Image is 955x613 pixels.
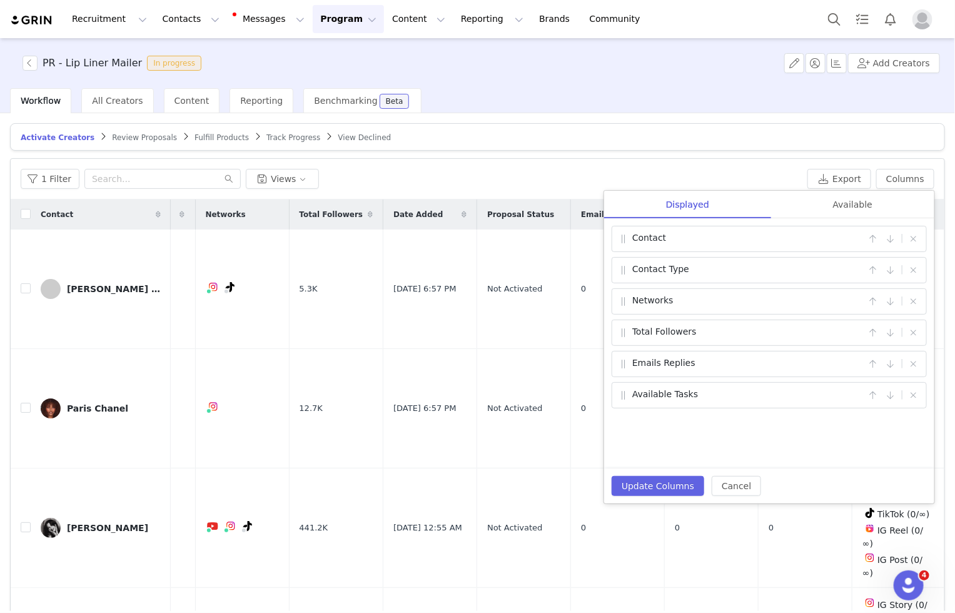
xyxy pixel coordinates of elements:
span: [object Object] [23,56,206,71]
span: | [901,357,904,372]
span: Total Followers [300,209,363,220]
span: Contact [632,231,666,246]
div: Displayed [604,191,771,219]
span: | [901,294,904,309]
button: Cancel [712,476,761,496]
a: Paris Chanel [41,398,161,418]
button: Notifications [877,5,904,33]
span: Workflow [21,96,61,106]
img: 539c34f5-f595-4608-bf9b-d19ab55dd0c6--s.jpg [41,398,61,418]
div: [PERSON_NAME] [67,523,148,533]
img: e974c815-30cc-44db-835a-fc6fafc3e9a4.jpg [41,518,61,538]
button: Content [385,5,453,33]
span: Contact [41,209,73,220]
button: Views [246,169,319,189]
button: Search [821,5,848,33]
img: instagram.svg [208,282,218,292]
span: Not Activated [487,402,542,415]
span: 0 [581,283,586,295]
span: Networks [632,294,674,309]
input: Search... [84,169,241,189]
button: Reporting [453,5,531,33]
span: Track Progress [266,133,320,142]
img: instagram.svg [865,598,875,608]
button: Contacts [155,5,227,33]
button: Messages [228,5,312,33]
a: Community [582,5,654,33]
button: Update Columns [612,476,704,496]
a: [PERSON_NAME] [41,518,161,538]
h3: PR - Lip Liner Mailer [43,56,142,71]
span: 0 [581,522,586,534]
span: | [901,263,904,278]
span: Not Activated [487,283,542,295]
span: IG Post (0/∞) [862,555,922,578]
span: [DATE] 6:57 PM [393,402,456,415]
a: Brands [532,5,581,33]
div: Paris Chanel [67,403,128,413]
span: 0 [675,522,680,534]
img: instagram.svg [226,521,236,531]
div: Available [771,191,934,219]
span: View Declined [338,133,392,142]
img: instagram.svg [865,553,875,563]
span: 441.2K [300,522,328,534]
span: Contact Type [632,263,689,278]
span: 0 [581,402,586,415]
span: | [901,231,904,246]
span: Activate Creators [21,133,94,142]
img: grin logo [10,14,54,26]
span: Networks [206,209,246,220]
i: icon: search [225,175,233,183]
span: 4 [919,570,929,580]
span: Emails Replies [632,357,695,372]
span: Available Tasks [632,388,698,403]
iframe: Intercom live chat [894,570,924,600]
span: Fulfill Products [195,133,249,142]
img: instagram.svg [208,402,218,412]
span: Not Activated [487,522,542,534]
span: 5.3K [300,283,318,295]
span: Reporting [240,96,283,106]
a: Tasks [849,5,876,33]
span: Total Followers [632,325,697,340]
span: In progress [147,56,201,71]
div: Beta [386,98,403,105]
span: 0 [769,522,774,534]
button: 1 Filter [21,169,79,189]
span: | [901,325,904,340]
div: [PERSON_NAME] [PERSON_NAME] [67,284,161,294]
button: Profile [905,9,945,29]
a: [PERSON_NAME] [PERSON_NAME] [41,279,161,299]
span: | [901,388,904,403]
span: All Creators [92,96,143,106]
button: Program [313,5,384,33]
span: Content [174,96,210,106]
img: placeholder-profile.jpg [912,9,932,29]
span: [DATE] 12:55 AM [393,522,462,534]
button: Add Creators [848,53,940,73]
span: [DATE] 6:57 PM [393,283,456,295]
span: TikTok (0/∞) [877,509,930,519]
span: Review Proposals [112,133,177,142]
button: Export [807,169,871,189]
span: Emails Sent [581,209,630,220]
span: Proposal Status [487,209,554,220]
button: Recruitment [64,5,154,33]
span: 12.7K [300,402,323,415]
span: Date Added [393,209,443,220]
span: Benchmarking [314,96,377,106]
button: Columns [876,169,934,189]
